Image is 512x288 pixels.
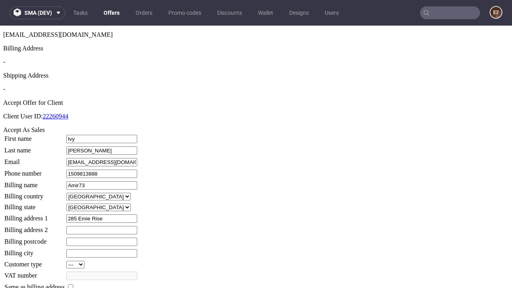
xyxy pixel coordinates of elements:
[284,6,314,19] a: Designs
[10,6,65,19] button: sma (dev)
[3,33,5,40] span: -
[3,19,509,26] div: Billing Address
[68,6,92,19] a: Tasks
[320,6,344,19] a: Users
[4,257,65,266] td: Same as billing address
[4,246,65,255] td: VAT number
[3,6,113,12] span: [EMAIL_ADDRESS][DOMAIN_NAME]
[4,235,65,243] td: Customer type
[4,212,65,221] td: Billing postcode
[3,60,5,67] span: -
[490,7,502,18] figcaption: e2
[131,6,157,19] a: Orders
[4,223,65,232] td: Billing city
[3,46,509,54] div: Shipping Address
[253,6,278,19] a: Wallet
[164,6,206,19] a: Promo codes
[3,101,509,108] div: Accept As Sales
[4,200,65,209] td: Billing address 2
[4,178,65,186] td: Billing state
[4,109,65,118] td: First name
[43,87,68,94] a: 22260944
[24,10,52,16] span: sma (dev)
[3,74,509,81] div: Accept Offer for Client
[4,155,65,164] td: Billing name
[212,6,247,19] a: Discounts
[99,6,124,19] a: Offers
[4,120,65,130] td: Last name
[4,188,65,198] td: Billing address 1
[4,132,65,141] td: Email
[3,87,509,94] p: Client User ID:
[4,144,65,153] td: Phone number
[4,167,65,175] td: Billing country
